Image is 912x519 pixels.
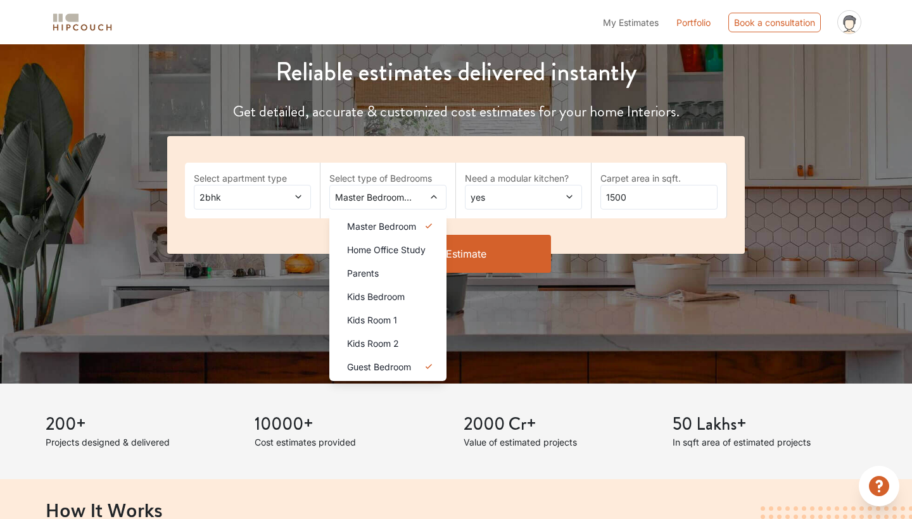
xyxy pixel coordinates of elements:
[600,185,718,209] input: Enter area sqft
[51,11,114,34] img: logo-horizontal.svg
[347,266,379,280] span: Parents
[255,414,448,435] h3: 10000+
[676,16,711,29] a: Portfolio
[347,337,399,350] span: Kids Room 2
[347,290,405,303] span: Kids Bedroom
[465,172,582,185] label: Need a modular kitchen?
[673,435,866,449] p: In sqft area of estimated projects
[197,191,276,204] span: 2bhk
[160,103,752,121] h4: Get detailed, accurate & customized cost estimates for your home Interiors.
[46,435,239,449] p: Projects designed & delivered
[46,414,239,435] h3: 200+
[347,243,426,256] span: Home Office Study
[600,172,718,185] label: Carpet area in sqft.
[468,191,547,204] span: yes
[347,360,411,373] span: Guest Bedroom
[160,57,752,87] h1: Reliable estimates delivered instantly
[673,414,866,435] h3: 50 Lakhs+
[603,17,659,28] span: My Estimates
[255,435,448,449] p: Cost estimates provided
[464,435,657,449] p: Value of estimated projects
[329,172,446,185] label: Select type of Bedrooms
[332,191,412,204] span: Master Bedroom,Guest Bedroom
[51,8,114,37] span: logo-horizontal.svg
[194,172,311,185] label: Select apartment type
[347,313,397,327] span: Kids Room 1
[361,235,551,273] button: Get Estimate
[347,220,416,233] span: Master Bedroom
[728,13,821,32] div: Book a consultation
[464,414,657,435] h3: 2000 Cr+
